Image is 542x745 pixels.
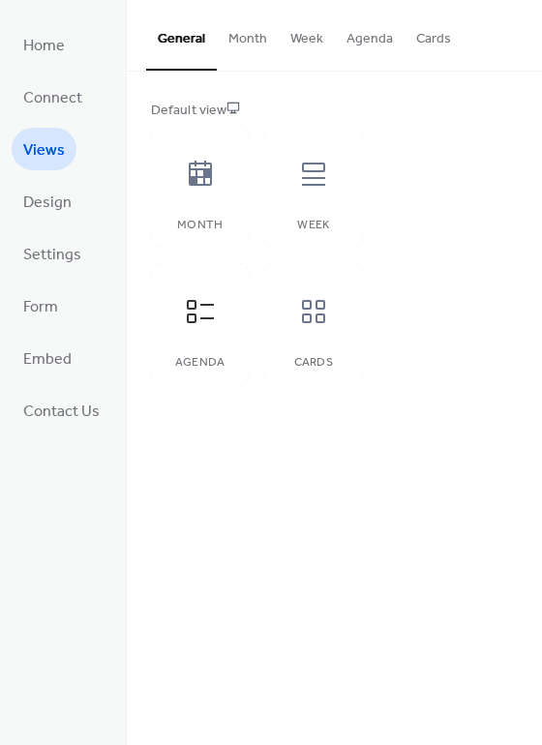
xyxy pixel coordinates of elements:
a: Contact Us [12,389,111,432]
a: Views [12,128,76,170]
a: Design [12,180,83,223]
span: Settings [23,240,81,271]
span: Connect [23,83,82,114]
div: Default view [151,101,514,121]
span: Home [23,31,65,62]
div: Cards [284,356,343,370]
span: Contact Us [23,397,100,428]
a: Settings [12,232,93,275]
div: Week [284,219,343,232]
span: Design [23,188,72,219]
span: Form [23,292,58,323]
div: Month [170,219,229,232]
a: Embed [12,337,83,379]
a: Form [12,284,70,327]
span: Views [23,135,65,166]
span: Embed [23,344,72,375]
a: Connect [12,75,94,118]
a: Home [12,23,76,66]
div: Agenda [170,356,229,370]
